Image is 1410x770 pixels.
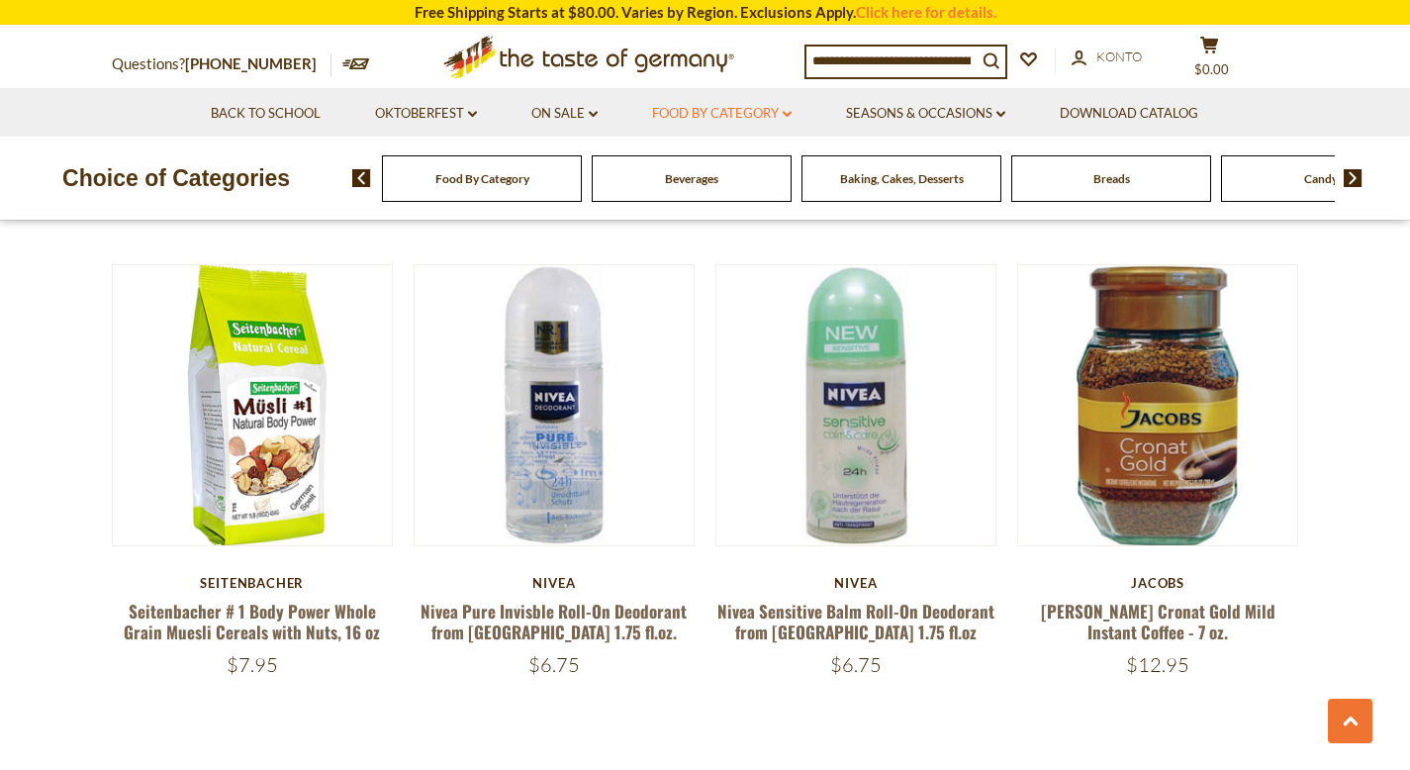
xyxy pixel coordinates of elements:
[1093,171,1130,186] a: Breads
[1060,103,1198,125] a: Download Catalog
[846,103,1005,125] a: Seasons & Occasions
[1041,599,1275,644] a: [PERSON_NAME] Cronat Gold Mild Instant Coffee - 7 oz.
[227,652,278,677] span: $7.95
[185,54,317,72] a: [PHONE_NUMBER]
[1126,652,1189,677] span: $12.95
[716,265,996,545] img: Nivea Sensitive Balm Roll-On Deodorant from Germany 1.75 fl.oz
[421,599,687,644] a: Nivea Pure Invisble Roll-On Deodorant from [GEOGRAPHIC_DATA] 1.75 fl.oz.
[528,652,580,677] span: $6.75
[1096,48,1142,64] span: Konto
[1344,169,1363,187] img: next arrow
[531,103,598,125] a: On Sale
[830,652,882,677] span: $6.75
[112,575,394,591] div: Seitenbacher
[665,171,718,186] a: Beverages
[1018,265,1298,545] img: Jacobs Cronat Gold Mild Instant Coffee - 7 oz.
[840,171,964,186] a: Baking, Cakes, Desserts
[715,575,997,591] div: Nivea
[1017,575,1299,591] div: Jacobs
[113,265,393,545] img: Seitenbacher # 1 Body Power Whole Grain Muesli Cereals with Nuts, 16 oz
[435,171,529,186] a: Food By Category
[1072,47,1142,68] a: Konto
[375,103,477,125] a: Oktoberfest
[124,599,380,644] a: Seitenbacher # 1 Body Power Whole Grain Muesli Cereals with Nuts, 16 oz
[1304,171,1338,186] a: Candy
[856,3,996,21] a: Click here for details.
[717,599,994,644] a: Nivea Sensitive Balm Roll-On Deodorant from [GEOGRAPHIC_DATA] 1.75 fl.oz
[1194,61,1229,77] span: $0.00
[415,265,695,545] img: Nivea Pure Invisble Roll-On Deodorant from Germany 1.75 fl.oz.
[211,103,321,125] a: Back to School
[352,169,371,187] img: previous arrow
[414,575,696,591] div: Nivea
[1180,36,1240,85] button: $0.00
[112,51,331,77] p: Questions?
[652,103,792,125] a: Food By Category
